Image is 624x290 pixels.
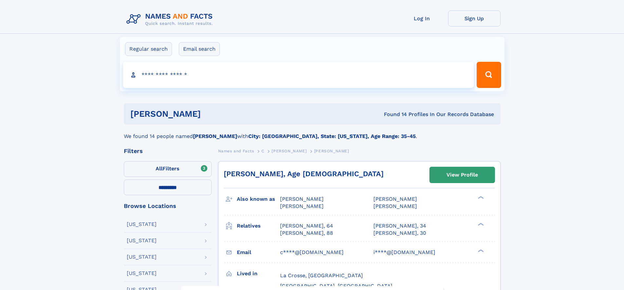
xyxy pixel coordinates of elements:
[446,167,478,182] div: View Profile
[130,110,293,118] h1: [PERSON_NAME]
[272,149,307,153] span: [PERSON_NAME]
[477,62,501,88] button: Search Button
[373,230,426,237] a: [PERSON_NAME], 30
[237,220,280,231] h3: Relatives
[224,170,384,178] a: [PERSON_NAME], Age [DEMOGRAPHIC_DATA]
[280,222,333,230] a: [PERSON_NAME], 64
[373,203,417,209] span: [PERSON_NAME]
[373,222,426,230] a: [PERSON_NAME], 34
[280,203,324,209] span: [PERSON_NAME]
[261,149,264,153] span: C
[127,238,157,243] div: [US_STATE]
[280,272,363,279] span: La Crosse, [GEOGRAPHIC_DATA]
[292,111,494,118] div: Found 14 Profiles In Our Records Database
[280,230,333,237] a: [PERSON_NAME], 88
[124,125,501,140] div: We found 14 people named with .
[124,203,212,209] div: Browse Locations
[127,254,157,260] div: [US_STATE]
[193,133,237,139] b: [PERSON_NAME]
[476,196,484,200] div: ❯
[280,283,392,289] span: [GEOGRAPHIC_DATA], [GEOGRAPHIC_DATA]
[124,161,212,177] label: Filters
[237,268,280,279] h3: Lived in
[272,147,307,155] a: [PERSON_NAME]
[430,167,495,183] a: View Profile
[476,222,484,226] div: ❯
[448,10,501,26] a: Sign Up
[127,271,157,276] div: [US_STATE]
[280,196,324,202] span: [PERSON_NAME]
[314,149,349,153] span: [PERSON_NAME]
[127,222,157,227] div: [US_STATE]
[124,148,212,154] div: Filters
[124,10,218,28] img: Logo Names and Facts
[123,62,474,88] input: search input
[237,194,280,205] h3: Also known as
[396,10,448,26] a: Log In
[218,147,254,155] a: Names and Facts
[476,248,484,253] div: ❯
[125,42,172,56] label: Regular search
[179,42,220,56] label: Email search
[156,165,162,172] span: All
[261,147,264,155] a: C
[373,196,417,202] span: [PERSON_NAME]
[248,133,416,139] b: City: [GEOGRAPHIC_DATA], State: [US_STATE], Age Range: 35-45
[237,247,280,258] h3: Email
